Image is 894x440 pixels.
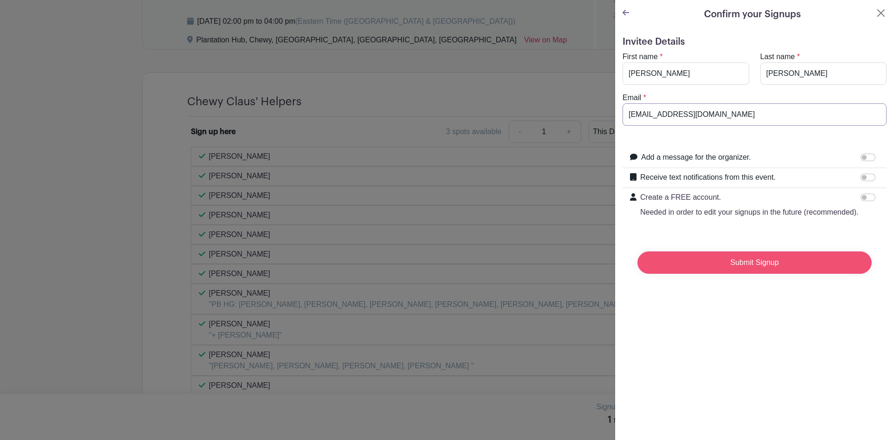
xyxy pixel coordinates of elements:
[641,152,751,163] label: Add a message for the organizer.
[640,192,859,203] p: Create a FREE account.
[637,251,872,274] input: Submit Signup
[875,7,887,19] button: Close
[623,36,887,47] h5: Invitee Details
[760,51,795,62] label: Last name
[640,172,776,183] label: Receive text notifications from this event.
[623,51,658,62] label: First name
[704,7,801,21] h5: Confirm your Signups
[623,92,641,103] label: Email
[640,207,859,218] p: Needed in order to edit your signups in the future (recommended).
